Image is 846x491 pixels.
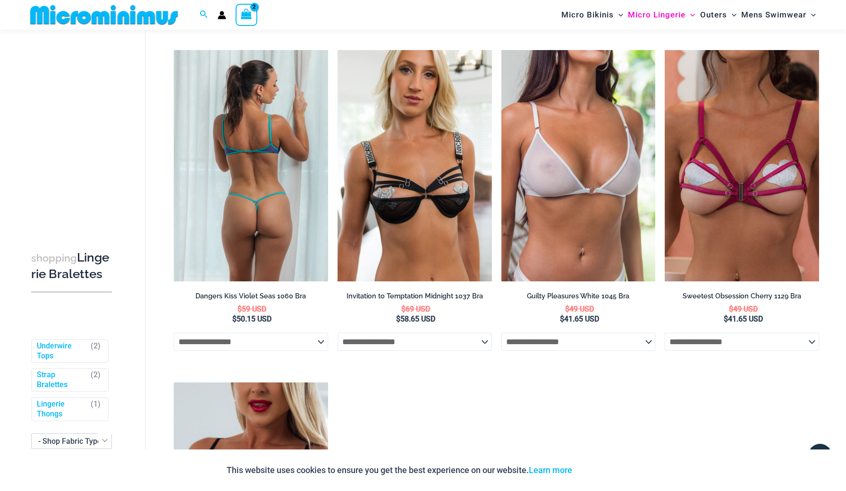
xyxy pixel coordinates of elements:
iframe: TrustedSite Certified [31,32,116,220]
bdi: 41.65 USD [560,314,599,323]
a: View Shopping Cart, 2 items [236,4,257,25]
span: $ [396,314,400,323]
h2: Invitation to Temptation Midnight 1037 Bra [338,292,492,301]
button: Accept [579,459,619,482]
p: This website uses cookies to ensure you get the best experience on our website. [227,463,572,477]
span: $ [401,305,406,313]
bdi: 50.15 USD [232,314,271,323]
a: Sweetest Obsession Cherry 1129 Bra 01Sweetest Obsession Cherry 1129 Bra 6119 Bottom 1939 05Sweete... [665,50,819,281]
h2: Sweetest Obsession Cherry 1129 Bra [665,292,819,301]
span: Outers [700,3,727,27]
a: Account icon link [218,11,226,19]
nav: Site Navigation [558,1,820,28]
a: Invitation to Temptation Midnight 1037 Bra 01Invitation to Temptation Midnight 1037 Bra 02Invitat... [338,50,492,281]
a: Micro BikinisMenu ToggleMenu Toggle [559,3,626,27]
a: Dangers Kiss Violet Seas 1060 Bra [174,292,328,304]
span: ( ) [91,341,101,361]
a: Underwire Tops [37,341,86,361]
img: Invitation to Temptation Midnight 1037 Bra 01 [338,50,492,281]
h2: Dangers Kiss Violet Seas 1060 Bra [174,292,328,301]
bdi: 58.65 USD [396,314,435,323]
bdi: 59 USD [237,305,266,313]
span: Micro Lingerie [628,3,685,27]
span: $ [237,305,242,313]
span: 1 [93,399,98,408]
span: $ [560,314,564,323]
span: Micro Bikinis [561,3,614,27]
span: 2 [93,341,98,350]
span: Menu Toggle [685,3,695,27]
span: Menu Toggle [806,3,816,27]
a: Invitation to Temptation Midnight 1037 Bra [338,292,492,304]
a: Guilty Pleasures White 1045 Bra 01Guilty Pleasures White 1045 Bra 02Guilty Pleasures White 1045 B... [501,50,656,281]
bdi: 41.65 USD [724,314,763,323]
a: Strap Bralettes [37,371,86,390]
span: - Shop Fabric Type [31,433,112,449]
h3: Lingerie Bralettes [31,250,112,282]
a: Lingerie Thongs [37,399,86,419]
span: - Shop Fabric Type [38,437,102,446]
span: $ [729,305,733,313]
span: ( ) [91,399,101,419]
img: Sweetest Obsession Cherry 1129 Bra 01 [665,50,819,281]
bdi: 69 USD [401,305,430,313]
span: $ [232,314,237,323]
a: OutersMenu ToggleMenu Toggle [698,3,739,27]
span: ( ) [91,371,101,390]
bdi: 49 USD [729,305,758,313]
a: Mens SwimwearMenu ToggleMenu Toggle [739,3,818,27]
span: Menu Toggle [727,3,736,27]
a: Guilty Pleasures White 1045 Bra [501,292,656,304]
span: shopping [31,252,77,264]
span: $ [724,314,728,323]
img: MM SHOP LOGO FLAT [26,4,182,25]
bdi: 49 USD [565,305,594,313]
img: Dangers Kiss Violet Seas 1060 Bra 611 Micro 04 [174,50,328,281]
span: 2 [93,371,98,380]
h2: Guilty Pleasures White 1045 Bra [501,292,656,301]
a: Sweetest Obsession Cherry 1129 Bra [665,292,819,304]
span: - Shop Fabric Type [32,434,111,449]
img: Guilty Pleasures White 1045 Bra 01 [501,50,656,281]
a: Dangers Kiss Violet Seas 1060 Bra 01Dangers Kiss Violet Seas 1060 Bra 611 Micro 04Dangers Kiss Vi... [174,50,328,281]
span: Menu Toggle [614,3,623,27]
span: $ [565,305,569,313]
span: Mens Swimwear [741,3,806,27]
a: Micro LingerieMenu ToggleMenu Toggle [626,3,697,27]
a: Search icon link [200,9,208,21]
a: Learn more [529,465,572,475]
